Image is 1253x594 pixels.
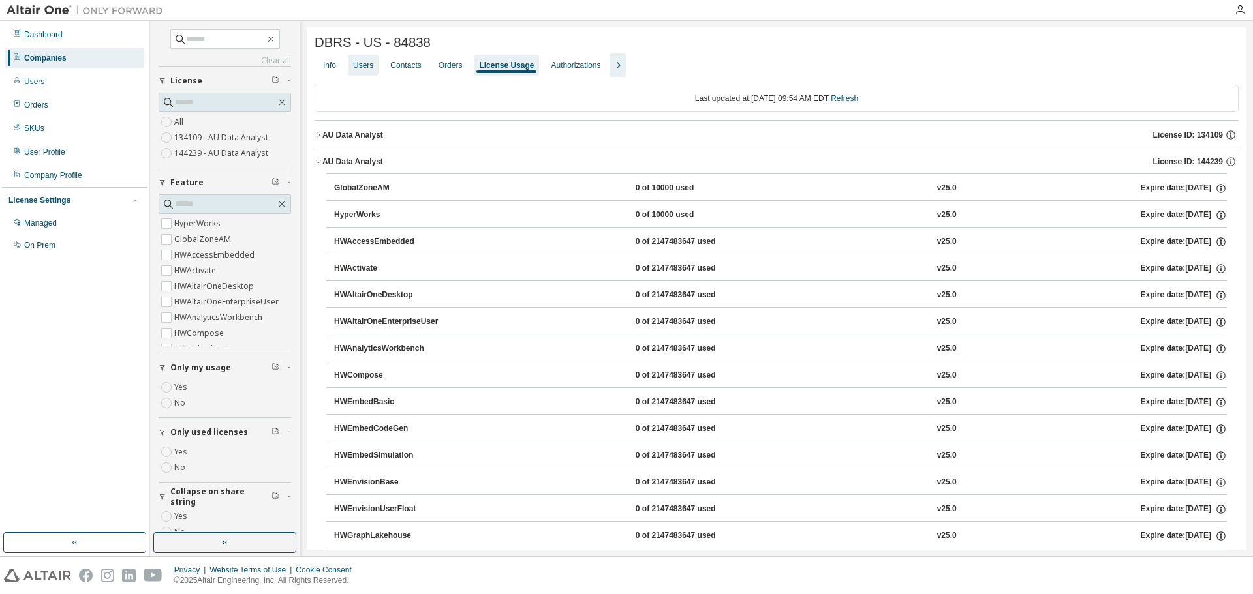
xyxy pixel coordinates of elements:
div: v25.0 [937,209,957,221]
img: instagram.svg [101,569,114,582]
div: HWAltairOneDesktop [334,290,452,301]
div: v25.0 [937,503,957,515]
div: Users [24,76,44,87]
a: Clear all [159,55,291,66]
button: HWEmbedSimulation0 of 2147483647 usedv25.0Expire date:[DATE] [334,441,1227,470]
div: User Profile [24,147,65,157]
div: AU Data Analyst [322,156,383,167]
button: HWEmbedCodeGen0 of 2147483647 usedv25.0Expire date:[DATE] [334,415,1227,443]
img: Altair One [7,4,170,17]
span: Only my usage [170,363,231,373]
div: 0 of 2147483647 used [636,530,753,542]
div: HWEmbedSimulation [334,450,452,462]
div: v25.0 [937,450,957,462]
span: Feature [170,177,204,188]
div: HWEmbedCodeGen [334,423,452,435]
div: 0 of 2147483647 used [636,343,753,355]
div: HWCompose [334,370,452,381]
div: Expire date: [DATE] [1141,450,1227,462]
div: Expire date: [DATE] [1141,477,1227,488]
div: 0 of 2147483647 used [636,396,753,408]
div: HWEnvisionUserFloat [334,503,452,515]
button: Collapse on share string [159,483,291,511]
div: Orders [439,60,463,70]
button: HWAccessEmbedded0 of 2147483647 usedv25.0Expire date:[DATE] [334,228,1227,256]
div: 0 of 10000 used [636,209,753,221]
label: HWAltairOneDesktop [174,278,256,294]
label: Yes [174,509,190,524]
span: Clear filter [271,363,279,373]
label: HWAltairOneEnterpriseUser [174,294,281,310]
div: v25.0 [937,316,957,328]
div: Expire date: [DATE] [1141,316,1227,328]
div: Expire date: [DATE] [1141,236,1227,248]
div: On Prem [24,240,55,250]
div: Expire date: [DATE] [1141,343,1227,355]
button: HWAnalyticsWorkbench0 of 2147483647 usedv25.0Expire date:[DATE] [334,334,1227,363]
div: 0 of 2147483647 used [636,450,753,462]
label: HWActivate [174,263,219,278]
button: Only my usage [159,353,291,382]
button: AU Data AnalystLicense ID: 134109 [315,121,1239,149]
span: Only used licenses [170,427,248,438]
label: Yes [174,379,190,395]
div: v25.0 [937,263,957,275]
div: Managed [24,218,57,228]
button: HyperWorks0 of 10000 usedv25.0Expire date:[DATE] [334,201,1227,230]
div: Contacts [390,60,421,70]
button: HWEnvisionBase0 of 2147483647 usedv25.0Expire date:[DATE] [334,468,1227,497]
span: License ID: 134109 [1153,130,1223,140]
div: Companies [24,53,67,63]
img: facebook.svg [79,569,93,582]
div: HWAnalyticsWorkbench [334,343,452,355]
div: 0 of 2147483647 used [636,316,753,328]
div: v25.0 [937,236,957,248]
div: HWGraphLakehouse [334,530,452,542]
img: youtube.svg [144,569,162,582]
div: Dashboard [24,29,63,40]
button: GlobalZoneAM0 of 10000 usedv25.0Expire date:[DATE] [334,174,1227,203]
div: v25.0 [937,396,957,408]
div: Orders [24,100,48,110]
div: v25.0 [937,477,957,488]
div: Authorizations [551,60,600,70]
div: v25.0 [937,343,957,355]
img: altair_logo.svg [4,569,71,582]
div: GlobalZoneAM [334,183,452,194]
span: Clear filter [271,76,279,86]
div: Privacy [174,565,209,575]
div: 0 of 2147483647 used [636,236,753,248]
span: Clear filter [271,492,279,502]
div: v25.0 [937,183,957,194]
span: DBRS - US - 84838 [315,35,431,50]
label: HWCompose [174,325,226,341]
label: No [174,395,188,411]
div: Company Profile [24,170,82,181]
label: HWEmbedBasic [174,341,236,357]
div: HWEnvisionBase [334,477,452,488]
span: Clear filter [271,177,279,188]
label: All [174,114,186,130]
div: v25.0 [937,530,957,542]
label: No [174,460,188,475]
button: HWEmbedBasic0 of 2147483647 usedv25.0Expire date:[DATE] [334,388,1227,417]
span: License ID: 144239 [1153,156,1223,167]
div: Website Terms of Use [209,565,296,575]
div: HWActivate [334,263,452,275]
label: 134109 - AU Data Analyst [174,130,271,145]
div: Expire date: [DATE] [1141,423,1227,435]
label: GlobalZoneAM [174,231,234,247]
span: Collapse on share string [170,486,271,507]
div: Expire date: [DATE] [1141,263,1227,275]
div: 0 of 2147483647 used [636,503,753,515]
div: AU Data Analyst [322,130,383,140]
div: v25.0 [937,423,957,435]
label: HWAnalyticsWorkbench [174,310,265,325]
button: HWAltairOneDesktop0 of 2147483647 usedv25.0Expire date:[DATE] [334,281,1227,310]
div: Expire date: [DATE] [1141,370,1227,381]
button: Feature [159,168,291,197]
div: Expire date: [DATE] [1141,530,1227,542]
a: Refresh [831,94,858,103]
div: Info [323,60,336,70]
div: Expire date: [DATE] [1141,290,1227,301]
